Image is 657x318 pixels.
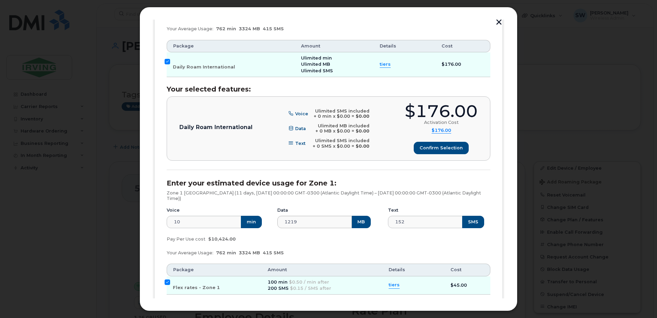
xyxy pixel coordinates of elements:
[167,85,490,93] h3: Your selected features:
[263,250,284,255] span: 415 SMS
[263,26,284,31] span: 415 SMS
[167,208,180,213] label: Voice
[301,68,333,73] span: Ulimited SMS
[435,52,490,77] td: $176.00
[167,179,490,187] h3: Enter your estimated device usage for Zone 1:
[382,264,444,276] th: Details
[268,286,289,291] span: 200 SMS
[216,250,236,255] span: 762 min
[167,26,213,31] span: Your Average Usage:
[173,285,220,290] span: Flex rates - Zone 1
[462,216,484,228] button: SMS
[261,264,382,276] th: Amount
[165,279,170,285] input: Flex rates - Zone 1
[277,208,288,213] label: Data
[414,142,469,154] button: Confirm selection
[315,128,335,134] span: + 0 MB x
[173,64,235,70] span: Daily Roam International
[167,250,213,255] span: Your Average Usage:
[315,123,369,129] div: Ulimited MB included
[314,114,335,119] span: + 0 min x
[239,26,260,31] span: 3324 MB
[337,114,354,119] span: $0.00 =
[289,279,329,285] span: $0.50 / min after
[356,128,369,134] b: $0.00
[295,111,308,116] span: Voice
[208,236,236,242] span: $10,424.00
[167,190,490,201] p: Zone 1 [GEOGRAPHIC_DATA] (11 days, [DATE] 00:00:00 GMT-0300 (Atlantic Daylight Time) – [DATE] 00:...
[424,120,459,125] div: Activation Cost
[337,144,354,149] span: $0.00 =
[241,216,262,228] button: min
[301,62,330,67] span: Ulimited MB
[313,138,369,144] div: Ulimited SMS included
[374,40,435,52] th: Details
[268,279,288,285] span: 100 min
[313,144,335,149] span: + 0 SMS x
[405,103,478,120] div: $176.00
[216,26,236,31] span: 762 min
[295,141,305,146] span: Text
[356,144,369,149] b: $0.00
[179,125,253,130] p: Daily Roam International
[167,236,205,242] span: Pay Per Use cost
[239,250,260,255] span: 3324 MB
[389,282,400,288] summary: tiers
[444,264,490,276] th: Cost
[356,114,369,119] b: $0.00
[290,286,331,291] span: $0.15 / SMS after
[432,128,451,134] summary: $176.00
[444,276,490,295] td: $45.00
[295,40,374,52] th: Amount
[314,108,369,114] div: Ulimited SMS included
[167,264,261,276] th: Package
[301,55,332,61] span: Ulimited min
[352,216,371,228] button: MB
[167,40,295,52] th: Package
[388,208,398,213] label: Text
[380,61,391,68] summary: tiers
[165,59,170,64] input: Daily Roam International
[337,128,354,134] span: $0.00 =
[435,40,490,52] th: Cost
[420,145,463,151] span: Confirm selection
[295,126,306,131] span: Data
